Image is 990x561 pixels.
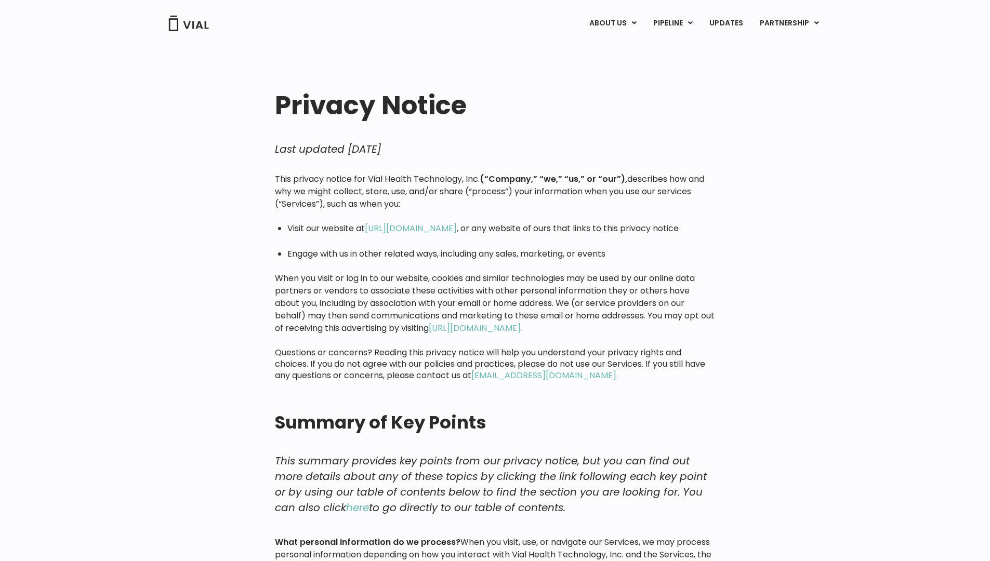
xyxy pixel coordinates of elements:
[287,223,715,234] li: Visit our website at , or any website of ours that links to this privacy notice
[751,15,827,32] a: PARTNERSHIPMenu Toggle
[581,15,644,32] a: ABOUT USMenu Toggle
[287,248,715,260] li: Engage with us in other related ways, including any sales, marketing, or events
[365,222,457,234] a: [URL][DOMAIN_NAME]
[275,272,715,335] p: When you visit or log in to our website, cookies and similar technologies may be used by our onli...
[429,322,522,334] a: [URL][DOMAIN_NAME].
[701,15,751,32] a: UPDATES
[645,15,701,32] a: PIPELINEMenu Toggle
[275,173,715,210] p: This privacy notice for Vial Health Technology, Inc. describes how and why we might collect, stor...
[168,16,209,31] img: Vial Logo
[275,412,715,432] h2: Summary of Key Points
[275,453,715,515] div: This summary provides key points from our privacy notice, but you can find out more details about...
[471,369,618,381] a: [EMAIL_ADDRESS][DOMAIN_NAME].
[346,500,369,515] a: here
[275,536,460,548] strong: What personal information do we process?
[480,173,627,185] strong: (“Company,” “we,” “us,” or “our”),
[275,91,715,120] h1: Privacy Notice
[275,173,715,381] div: Questions or concerns? Reading this privacy notice will help you understand your privacy rights a...
[275,141,715,157] p: Last updated [DATE]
